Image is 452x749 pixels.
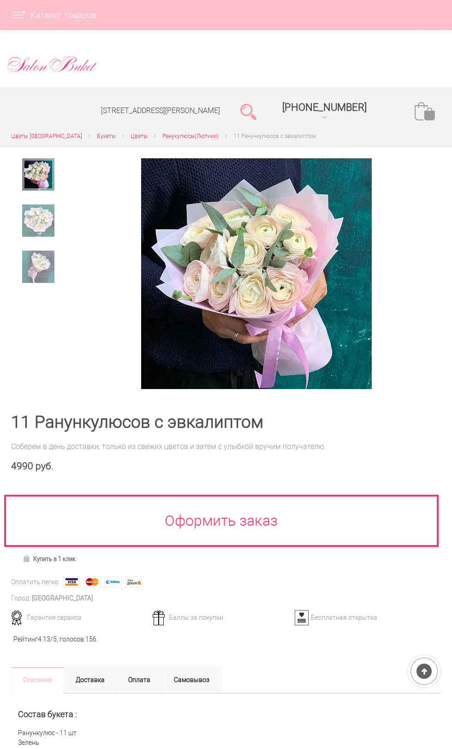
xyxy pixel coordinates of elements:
[141,158,372,389] img: 11 Ранункулюсов с эвкалиптом
[11,442,441,451] div: Соберем в день доставки, только из свежих цветов и затем с улыбкой вручим получателю.
[116,667,162,694] a: Оплата
[11,133,82,139] span: Цветы [GEOGRAPHIC_DATA]
[233,133,316,139] span: 11 Ранункулюсов с эвкалиптом
[38,635,50,643] span: 4.13
[4,495,439,547] a: Оформить заказ
[162,132,219,141] a: Ранукулюсы(Лютики)
[162,133,219,139] span: Ранукулюсы(Лютики)
[23,555,33,562] img: Купить в 1 клик
[101,106,220,115] a: [STREET_ADDRESS][PERSON_NAME]
[63,576,80,587] img: Visa
[11,132,82,141] a: Цветы [GEOGRAPHIC_DATA]
[277,98,372,125] a: [PHONE_NUMBER]
[16,552,80,566] a: Купить в 1 клик
[13,635,98,644] div: Рейтинг /5, голосов: .
[125,576,143,587] img: Яндекс Деньги
[97,133,116,139] span: Букеты
[282,102,367,113] span: [PHONE_NUMBER]
[11,593,30,603] div: Город:
[11,414,441,431] h1: 11 Ранункулюсов с эвкалиптом
[131,133,148,139] span: Цветы
[64,667,117,694] a: Доставка
[7,54,97,74] img: Цветы Нижний Новгород
[97,132,116,141] a: Букеты
[162,667,221,694] a: Самовывоз
[291,613,434,622] div: Бесплатная открытка
[149,613,292,622] div: Баллы за покупки
[95,158,419,389] a: Увеличить
[18,710,434,719] h2: Состав букета :
[11,667,64,694] a: Описание
[104,576,122,587] img: Webmoney
[8,613,151,622] div: Гарантия сервиса
[32,593,93,603] div: [GEOGRAPHIC_DATA]
[11,577,59,587] div: Оплатить легко:
[85,635,96,643] span: 156
[11,461,441,472] div: 4990 руб.
[131,132,148,141] a: Цветы
[83,576,101,587] img: MasterCard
